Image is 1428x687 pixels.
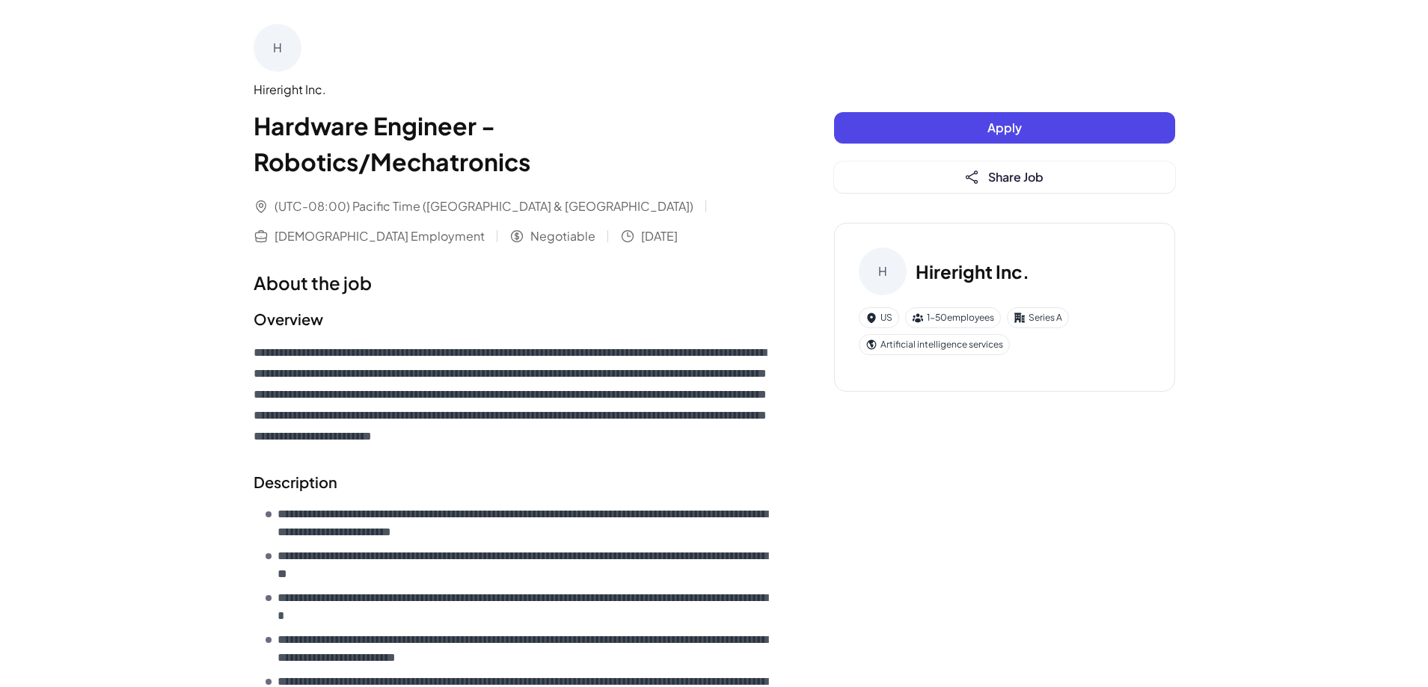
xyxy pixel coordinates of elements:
[905,307,1001,328] div: 1-50 employees
[275,197,693,215] span: (UTC-08:00) Pacific Time ([GEOGRAPHIC_DATA] & [GEOGRAPHIC_DATA])
[859,334,1010,355] div: Artificial intelligence services
[254,81,774,99] div: Hireright Inc.
[834,112,1175,144] button: Apply
[254,269,774,296] h1: About the job
[859,307,899,328] div: US
[916,258,1029,285] h3: Hireright Inc.
[641,227,678,245] span: [DATE]
[859,247,907,295] div: H
[254,308,774,330] h2: Overview
[988,169,1044,185] span: Share Job
[254,471,774,493] h2: Description
[987,120,1022,135] span: Apply
[834,161,1175,193] button: Share Job
[1007,307,1069,328] div: Series A
[530,227,595,245] span: Negotiable
[254,24,301,72] div: H
[254,108,774,179] h1: Hardware Engineer - Robotics/Mechatronics
[275,227,485,245] span: [DEMOGRAPHIC_DATA] Employment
